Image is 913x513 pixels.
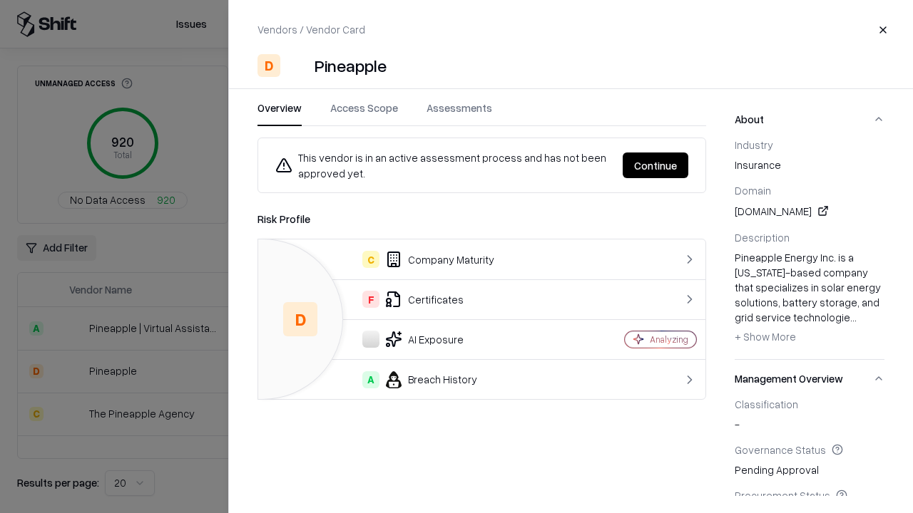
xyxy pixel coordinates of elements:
[735,330,796,343] span: + Show More
[650,333,688,346] div: Analyzing
[735,398,884,432] div: -
[735,325,796,348] button: + Show More
[270,291,575,308] div: Certificates
[362,251,379,268] div: C
[315,54,387,77] div: Pineapple
[270,331,575,348] div: AI Exposure
[257,210,706,227] div: Risk Profile
[270,251,575,268] div: Company Maturity
[735,489,884,502] div: Procurement Status
[735,231,884,244] div: Description
[735,443,884,456] div: Governance Status
[735,184,884,197] div: Domain
[286,54,309,77] img: Pineapple
[735,443,884,477] div: Pending Approval
[735,100,884,138] button: About
[850,311,857,323] span: ...
[735,360,884,398] button: Management Overview
[735,157,884,172] span: insurance
[257,100,302,126] button: Overview
[362,291,379,308] div: F
[330,100,398,126] button: Access Scope
[427,100,492,126] button: Assessments
[270,371,575,388] div: Breach History
[283,302,317,336] div: D
[257,54,280,77] div: D
[735,138,884,359] div: About
[623,152,688,178] button: Continue
[735,202,884,219] div: [DOMAIN_NAME]
[362,371,379,388] div: A
[735,250,884,348] div: Pineapple Energy Inc. is a [US_STATE]-based company that specializes in solar energy solutions, b...
[735,138,884,151] div: Industry
[735,398,884,410] div: Classification
[275,150,611,181] div: This vendor is in an active assessment process and has not been approved yet.
[257,22,365,37] p: Vendors / Vendor Card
